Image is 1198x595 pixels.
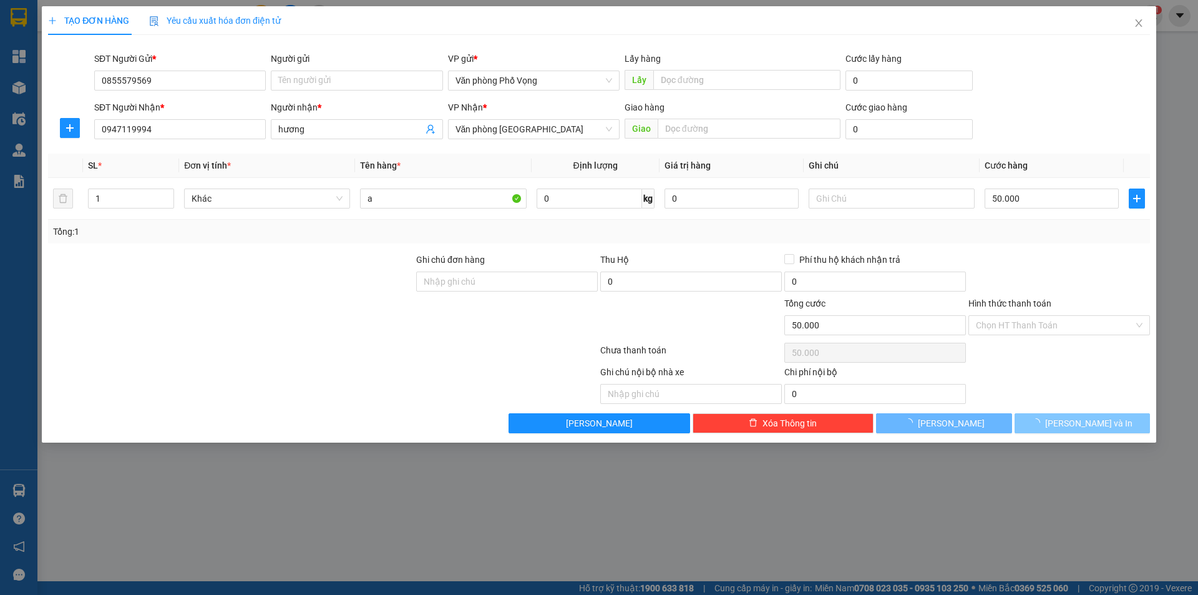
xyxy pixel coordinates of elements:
span: Tổng cước [784,298,825,308]
span: VP Nhận [448,102,483,112]
span: TẠO ĐƠN HÀNG [48,16,129,26]
button: [PERSON_NAME] và In [1015,413,1150,433]
span: Khác [192,189,343,208]
button: Close [1121,6,1156,41]
span: Cước hàng [985,160,1028,170]
span: Lấy hàng [625,54,661,64]
span: SL [88,160,98,170]
span: Đơn vị tính [184,160,231,170]
span: Văn phòng Ninh Bình [455,120,612,139]
div: SĐT Người Gửi [94,52,266,66]
th: Ghi chú [804,154,980,178]
span: Phí thu hộ khách nhận trả [794,253,905,267]
span: Giá trị hàng [665,160,711,170]
div: Người nhận [271,101,442,114]
input: Nhập ghi chú [600,384,782,404]
input: Cước lấy hàng [845,71,973,91]
input: Dọc đường [653,70,840,90]
span: [PERSON_NAME] [918,416,985,430]
label: Cước lấy hàng [845,54,902,64]
input: VD: Bàn, Ghế [360,189,526,209]
div: VP gửi [448,52,620,66]
label: Hình thức thanh toán [968,298,1051,308]
span: Tên hàng [360,160,401,170]
span: Văn phòng Phố Vọng [455,71,612,90]
button: delete [53,189,73,209]
span: loading [904,418,918,427]
div: Tổng: 1 [53,225,462,238]
input: 0 [665,189,799,209]
button: plus [1129,189,1145,209]
span: Giao [625,119,658,139]
span: Xóa Thông tin [762,416,817,430]
span: plus [48,16,57,25]
label: Ghi chú đơn hàng [416,255,485,265]
button: plus [60,118,80,138]
input: Ghi chú đơn hàng [416,272,598,292]
span: Giao hàng [625,102,665,112]
span: Lấy [625,70,653,90]
span: Định lượng [573,160,618,170]
button: [PERSON_NAME] [876,413,1011,433]
span: [PERSON_NAME] [566,416,633,430]
button: deleteXóa Thông tin [693,413,874,433]
div: Người gửi [271,52,442,66]
span: delete [749,418,757,428]
div: Chưa thanh toán [599,343,783,365]
span: loading [1031,418,1045,427]
span: plus [1129,194,1144,204]
span: [PERSON_NAME] và In [1045,416,1132,430]
span: kg [642,189,655,209]
span: user-add [426,124,436,134]
div: Chi phí nội bộ [784,365,966,384]
span: Thu Hộ [600,255,629,265]
input: Cước giao hàng [845,119,973,139]
button: [PERSON_NAME] [509,413,690,433]
div: SĐT Người Nhận [94,101,266,114]
input: Ghi Chú [809,189,975,209]
span: plus [61,123,79,133]
div: Ghi chú nội bộ nhà xe [600,365,782,384]
input: Dọc đường [658,119,840,139]
span: close [1134,18,1144,28]
img: icon [149,16,159,26]
label: Cước giao hàng [845,102,907,112]
span: Yêu cầu xuất hóa đơn điện tử [149,16,281,26]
